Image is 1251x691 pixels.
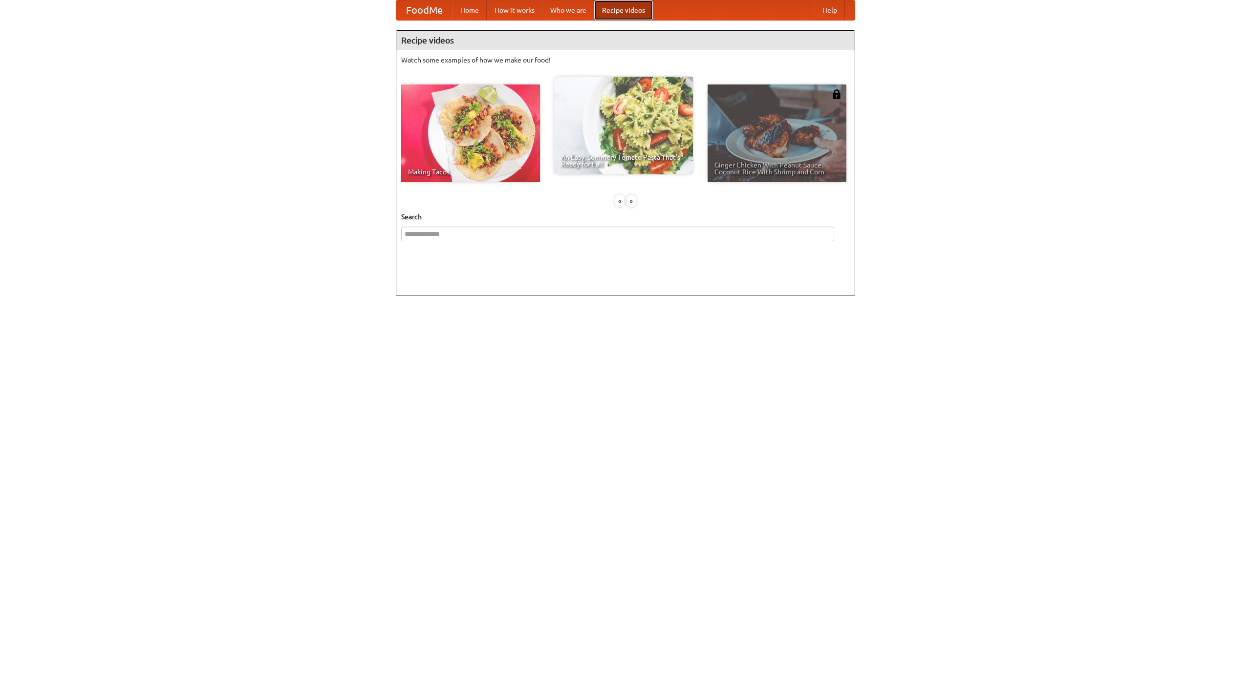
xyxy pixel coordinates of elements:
a: An Easy, Summery Tomato Pasta That's Ready for Fall [554,77,693,174]
a: Who we are [542,0,594,20]
a: Making Tacos [401,84,540,182]
h5: Search [401,212,850,222]
span: An Easy, Summery Tomato Pasta That's Ready for Fall [561,154,686,168]
div: » [627,195,636,207]
h4: Recipe videos [396,31,855,50]
a: Home [453,0,487,20]
img: 483408.png [832,89,841,99]
a: How it works [487,0,542,20]
p: Watch some examples of how we make our food! [401,55,850,65]
span: Making Tacos [408,168,533,175]
div: « [615,195,624,207]
a: Recipe videos [594,0,653,20]
a: FoodMe [396,0,453,20]
a: Help [815,0,845,20]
